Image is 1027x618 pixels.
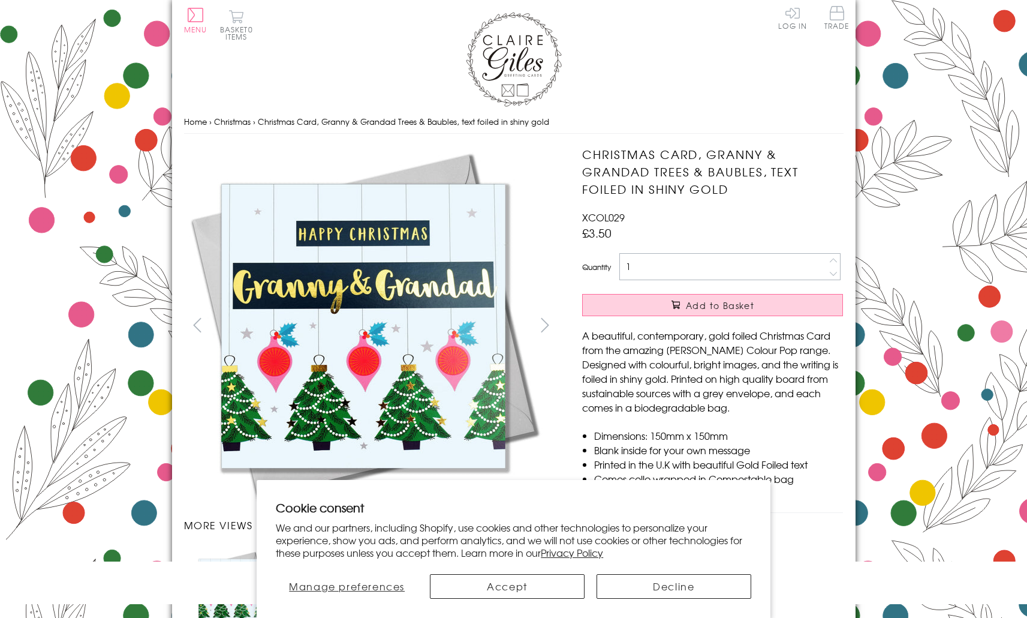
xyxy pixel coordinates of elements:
[558,146,918,506] img: Christmas Card, Granny & Grandad Trees & Baubles, text foiled in shiny gold
[466,12,562,107] img: Claire Giles Greetings Cards
[258,116,549,127] span: Christmas Card, Granny & Grandad Trees & Baubles, text foiled in shiny gold
[276,499,751,516] h2: Cookie consent
[582,210,625,224] span: XCOL029
[276,574,418,599] button: Manage preferences
[582,146,843,197] h1: Christmas Card, Granny & Grandad Trees & Baubles, text foiled in shiny gold
[531,311,558,338] button: next
[184,24,207,35] span: Menu
[594,443,843,457] li: Blank inside for your own message
[582,328,843,415] p: A beautiful, contemporary, gold foiled Christmas Card from the amazing [PERSON_NAME] Colour Pop r...
[594,428,843,443] li: Dimensions: 150mm x 150mm
[582,224,612,241] span: £3.50
[594,457,843,472] li: Printed in the U.K with beautiful Gold Foiled text
[778,6,807,29] a: Log In
[594,472,843,486] li: Comes cello wrapped in Compostable bag
[184,8,207,33] button: Menu
[541,545,603,560] a: Privacy Policy
[597,574,751,599] button: Decline
[184,110,844,134] nav: breadcrumbs
[184,116,207,127] a: Home
[183,146,543,506] img: Christmas Card, Granny & Grandad Trees & Baubles, text foiled in shiny gold
[225,24,253,42] span: 0 items
[430,574,585,599] button: Accept
[184,518,559,532] h3: More views
[209,116,212,127] span: ›
[824,6,850,32] a: Trade
[253,116,255,127] span: ›
[276,521,751,559] p: We and our partners, including Shopify, use cookies and other technologies to personalize your ex...
[184,311,211,338] button: prev
[582,294,843,316] button: Add to Basket
[824,6,850,29] span: Trade
[289,579,405,593] span: Manage preferences
[686,299,754,311] span: Add to Basket
[220,10,253,40] button: Basket0 items
[214,116,251,127] a: Christmas
[582,262,611,272] label: Quantity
